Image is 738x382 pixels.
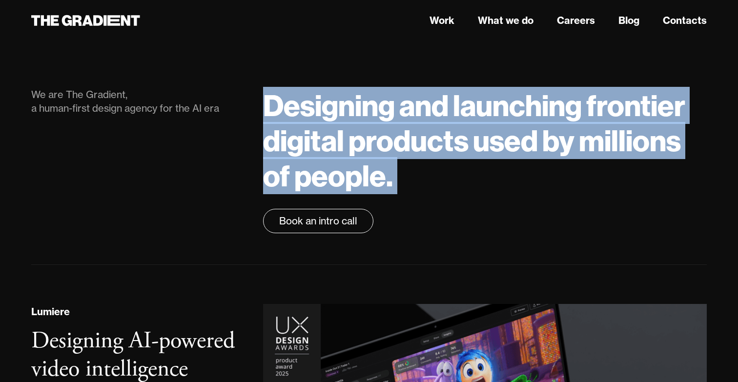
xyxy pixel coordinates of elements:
[31,88,244,115] div: We are The Gradient, a human-first design agency for the AI era
[557,13,595,28] a: Careers
[263,209,373,233] a: Book an intro call
[31,304,70,319] div: Lumiere
[263,88,707,193] h1: Designing and launching frontier digital products used by millions of people.
[430,13,454,28] a: Work
[478,13,533,28] a: What we do
[618,13,639,28] a: Blog
[663,13,707,28] a: Contacts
